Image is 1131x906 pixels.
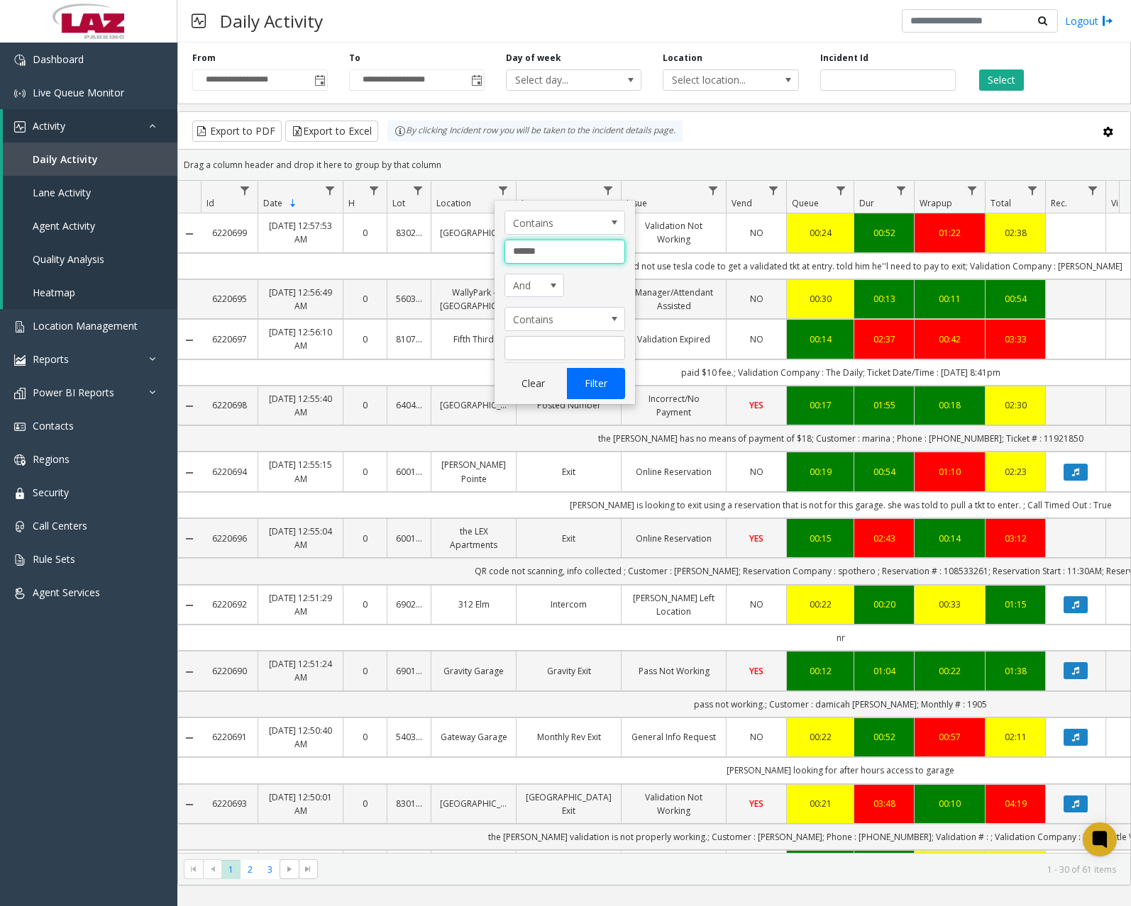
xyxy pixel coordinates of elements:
[14,488,26,499] img: 'icon'
[663,70,771,90] span: Select location...
[525,730,612,744] a: Monthly Rev Exit
[192,4,206,38] img: pageIcon
[795,398,845,412] a: 00:17
[863,226,905,240] a: 00:52
[14,521,26,532] img: 'icon'
[33,586,100,599] span: Agent Services
[735,398,778,412] a: YES
[396,730,422,744] a: 540377
[299,859,318,879] span: Go to the last page
[284,863,295,875] span: Go to the next page
[3,209,177,242] a: Agent Activity
[863,332,905,346] a: 02:37
[832,181,851,200] a: Queue Filter Menu
[795,598,845,611] div: 00:22
[14,454,26,466] img: 'icon'
[3,176,177,209] a: Lane Activity
[209,797,249,810] a: 6220693
[209,332,249,346] a: 6220697
[863,292,905,306] div: 00:13
[209,292,249,306] a: 6220695
[994,598,1037,611] a: 01:15
[923,465,976,479] a: 01:10
[14,388,26,399] img: 'icon'
[209,664,249,678] a: 6220690
[749,399,763,411] span: YES
[280,859,299,879] span: Go to the next page
[14,121,26,133] img: 'icon'
[994,398,1037,412] div: 02:30
[209,532,249,545] a: 6220696
[994,532,1037,545] a: 03:12
[795,292,845,306] a: 00:30
[994,465,1037,479] a: 02:23
[923,664,976,678] a: 00:22
[267,657,334,684] a: [DATE] 12:51:24 AM
[963,181,982,200] a: Wrapup Filter Menu
[994,797,1037,810] a: 04:19
[525,598,612,611] a: Intercom
[525,398,612,412] a: Posted Number
[221,860,241,879] span: Page 1
[14,588,26,599] img: 'icon'
[750,466,763,478] span: NO
[504,240,625,264] input: Location Filter
[352,226,378,240] a: 0
[352,292,378,306] a: 0
[396,598,422,611] a: 690249
[33,552,75,566] span: Rule Sets
[349,52,360,65] label: To
[735,226,778,240] a: NO
[440,797,507,810] a: [GEOGRAPHIC_DATA]
[994,664,1037,678] a: 01:38
[33,252,104,266] span: Quality Analysis
[33,286,75,299] span: Heatmap
[923,332,976,346] a: 00:42
[33,486,69,499] span: Security
[795,730,845,744] a: 00:22
[3,276,177,309] a: Heatmap
[863,598,905,611] a: 00:20
[630,219,717,246] a: Validation Not Working
[630,465,717,479] a: Online Reservation
[504,336,625,360] input: Location Filter
[352,797,378,810] a: 0
[735,730,778,744] a: NO
[440,332,507,346] a: Fifth Third
[735,797,778,810] a: YES
[352,398,378,412] a: 0
[494,181,513,200] a: Location Filter Menu
[33,452,70,466] span: Regions
[440,525,507,552] a: the LEX Apartments
[630,332,717,346] a: Validation Expired
[236,181,255,200] a: Id Filter Menu
[178,799,201,810] a: Collapse Details
[178,666,201,678] a: Collapse Details
[241,860,260,879] span: Page 2
[267,392,334,419] a: [DATE] 12:55:40 AM
[33,419,74,432] span: Contacts
[504,211,625,235] span: Location Filter Operators
[267,525,334,552] a: [DATE] 12:55:04 AM
[1102,13,1113,28] img: logout
[735,664,778,678] a: YES
[863,532,905,545] div: 02:43
[504,307,625,331] span: Location Filter Operators
[267,790,334,817] a: [DATE] 12:50:01 AM
[863,797,905,810] div: 03:48
[178,600,201,611] a: Collapse Details
[260,860,280,879] span: Page 3
[735,465,778,479] a: NO
[735,532,778,545] a: YES
[14,55,26,66] img: 'icon'
[440,458,507,485] a: [PERSON_NAME] Pointe
[923,797,976,810] div: 00:10
[14,354,26,366] img: 'icon'
[792,197,819,209] span: Queue
[994,730,1037,744] div: 02:11
[630,532,717,545] a: Online Reservation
